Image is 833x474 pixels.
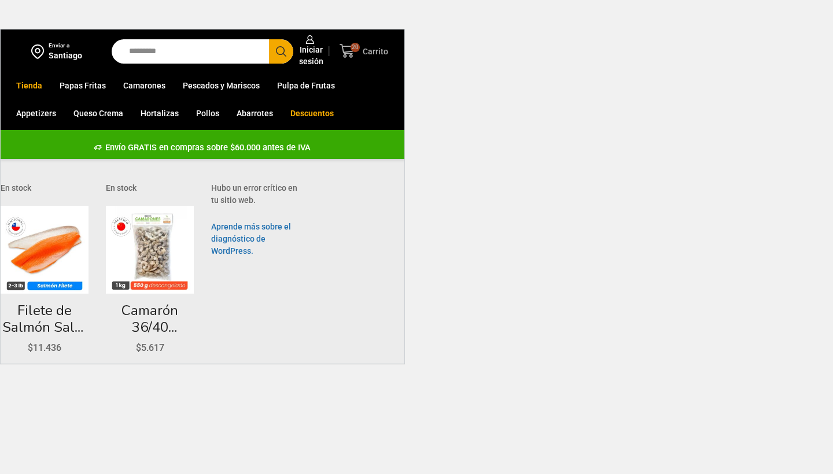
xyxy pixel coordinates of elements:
[351,43,360,52] span: 20
[360,46,388,57] span: Carrito
[49,50,82,61] div: Santiago
[10,102,62,124] a: Appetizers
[211,182,299,206] p: Hubo un error crítico en tu sitio web.
[10,75,48,97] a: Tienda
[296,44,323,67] span: Iniciar sesión
[28,342,33,353] span: $
[231,102,279,124] a: Abarrotes
[293,29,323,73] a: Iniciar sesión
[271,75,341,97] a: Pulpa de Frutas
[177,75,266,97] a: Pescados y Mariscos
[190,102,225,124] a: Pollos
[269,39,293,64] button: Search button
[135,102,185,124] a: Hortalizas
[1,302,89,336] a: Filete de Salmón Salar 2-3 lb – Premium – Caja 10 kg
[335,38,393,65] a: 20 Carrito
[136,342,141,353] span: $
[106,182,194,194] p: En stock
[136,342,164,353] bdi: 5.617
[285,102,340,124] a: Descuentos
[28,342,61,353] bdi: 11.436
[49,42,82,50] div: Enviar a
[68,102,129,124] a: Queso Crema
[1,182,89,194] p: En stock
[211,222,291,255] a: Aprende más sobre el diagnóstico de WordPress.
[31,42,49,61] img: address-field-icon.svg
[54,75,112,97] a: Papas Fritas
[106,302,194,336] a: Camarón 36/40 [PERSON_NAME] sin Vena – Bronze – Caja 10 kg
[117,75,171,97] a: Camarones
